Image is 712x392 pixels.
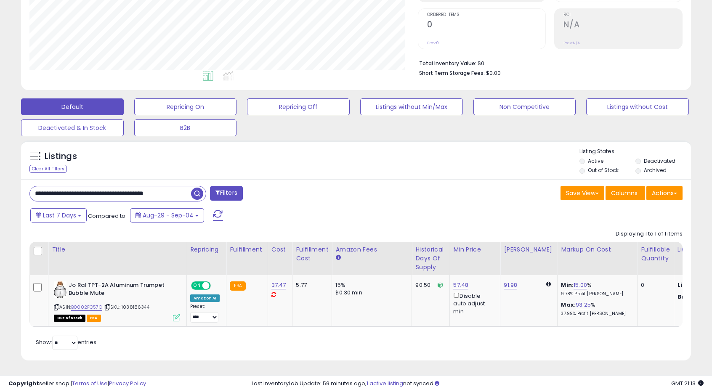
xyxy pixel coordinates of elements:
[576,301,591,309] a: 93.25
[210,282,223,289] span: OFF
[561,301,576,309] b: Max:
[641,245,670,263] div: Fulfillable Quantity
[54,281,180,320] div: ASIN:
[210,186,243,201] button: Filters
[558,242,638,275] th: The percentage added to the cost of goods (COGS) that forms the calculator for Min & Max prices.
[616,230,683,238] div: Displaying 1 to 1 of 1 items
[504,245,554,254] div: [PERSON_NAME]
[71,304,102,311] a: B0002FO57C
[52,245,183,254] div: Title
[87,315,101,322] span: FBA
[453,281,468,289] a: 57.48
[561,245,634,254] div: Markup on Cost
[427,20,546,31] h2: 0
[30,208,87,222] button: Last 7 Days
[486,69,501,77] span: $0.00
[419,69,485,77] b: Short Term Storage Fees:
[611,189,638,197] span: Columns
[641,281,667,289] div: 0
[504,281,517,289] a: 91.98
[563,13,682,17] span: ROI
[561,186,604,200] button: Save View
[579,148,691,156] p: Listing States:
[190,294,220,302] div: Amazon AI
[561,281,574,289] b: Min:
[473,98,576,115] button: Non Competitive
[54,281,66,298] img: 41QyIVJXEvL._SL40_.jpg
[335,254,340,262] small: Amazon Fees.
[335,289,405,297] div: $0.30 min
[230,281,245,291] small: FBA
[190,304,220,323] div: Preset:
[54,315,85,322] span: All listings that are currently out of stock and unavailable for purchase on Amazon
[109,379,146,387] a: Privacy Policy
[36,338,96,346] span: Show: entries
[72,379,108,387] a: Terms of Use
[646,186,683,200] button: Actions
[8,380,146,388] div: seller snap | |
[134,98,237,115] button: Repricing On
[644,157,675,164] label: Deactivated
[8,379,39,387] strong: Copyright
[427,13,546,17] span: Ordered Items
[360,98,463,115] button: Listings without Min/Max
[415,281,443,289] div: 90.50
[588,167,619,174] label: Out of Stock
[335,281,405,289] div: 15%
[561,291,631,297] p: 9.78% Profit [PERSON_NAME]
[29,165,67,173] div: Clear All Filters
[561,301,631,317] div: %
[296,245,328,263] div: Fulfillment Cost
[271,281,286,289] a: 37.47
[563,40,580,45] small: Prev: N/A
[453,245,497,254] div: Min Price
[230,245,264,254] div: Fulfillment
[563,20,682,31] h2: N/A
[427,40,439,45] small: Prev: 0
[69,281,171,299] b: Jo Ral TPT-2A Aluminum Trumpet Bubble Mute
[453,291,494,315] div: Disable auto adjust min
[271,245,289,254] div: Cost
[296,281,325,289] div: 5.77
[45,151,77,162] h5: Listings
[419,58,676,68] li: $0
[192,282,202,289] span: ON
[367,379,403,387] a: 1 active listing
[574,281,587,289] a: 15.00
[561,281,631,297] div: %
[247,98,350,115] button: Repricing Off
[561,311,631,317] p: 37.99% Profit [PERSON_NAME]
[415,245,446,272] div: Historical Days Of Supply
[671,379,704,387] span: 2025-09-12 21:13 GMT
[143,211,194,220] span: Aug-29 - Sep-04
[586,98,689,115] button: Listings without Cost
[43,211,76,220] span: Last 7 Days
[190,245,223,254] div: Repricing
[606,186,645,200] button: Columns
[21,98,124,115] button: Default
[88,212,127,220] span: Compared to:
[104,304,149,310] span: | SKU: 1038186344
[335,245,408,254] div: Amazon Fees
[644,167,667,174] label: Archived
[252,380,704,388] div: Last InventoryLab Update: 59 minutes ago, not synced.
[588,157,603,164] label: Active
[21,119,124,136] button: Deactivated & In Stock
[419,60,476,67] b: Total Inventory Value:
[134,119,237,136] button: B2B
[130,208,204,222] button: Aug-29 - Sep-04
